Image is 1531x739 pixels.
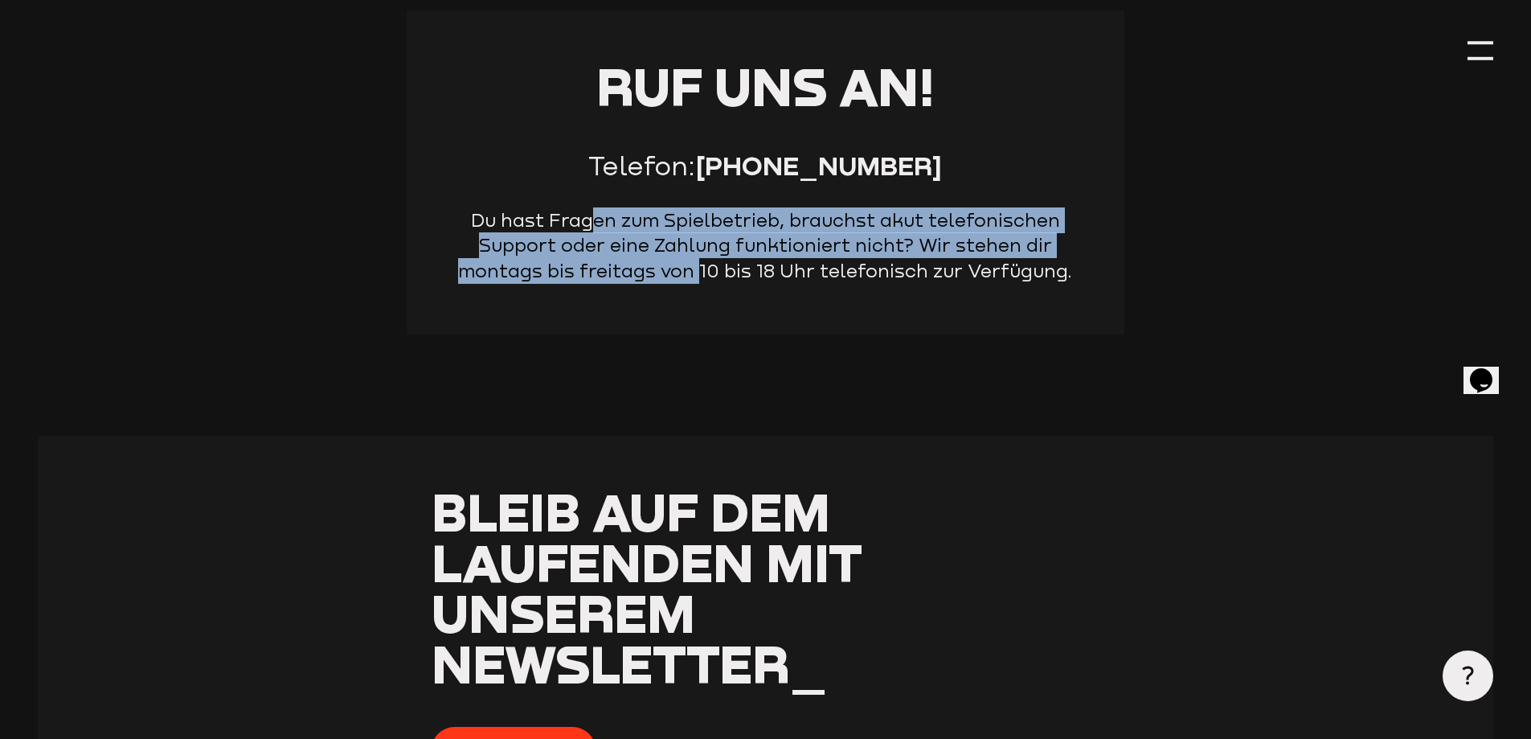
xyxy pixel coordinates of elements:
iframe: chat widget [1463,346,1515,394]
p: Telefon: [457,150,1074,182]
span: Bleib auf dem Laufenden mit unserem [432,480,862,644]
span: Ruf uns an! [596,55,934,117]
strong: [PHONE_NUMBER] [696,150,942,181]
p: Du hast Fragen zum Spielbetrieb, brauchst akut telefonischen Support oder eine Zahlung funktionie... [457,207,1074,284]
span: Newsletter_ [432,632,827,695]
